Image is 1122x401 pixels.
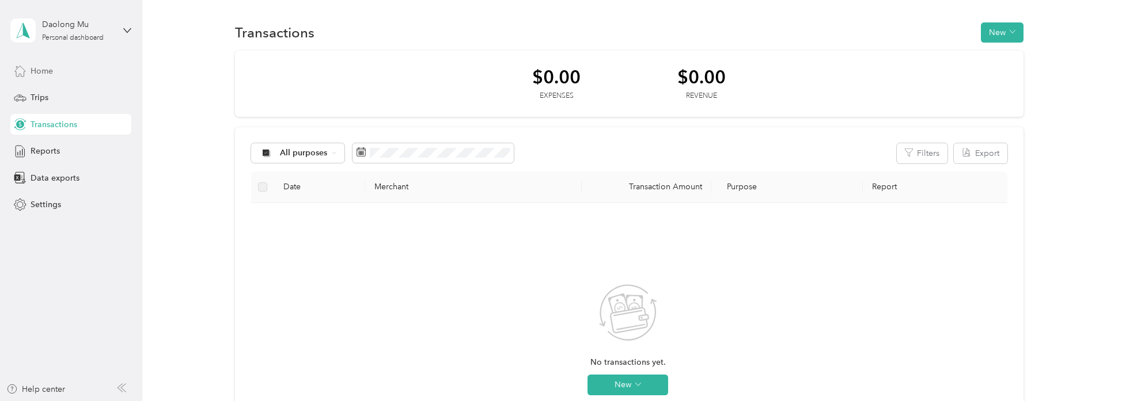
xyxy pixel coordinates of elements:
span: Reports [31,145,60,157]
div: Revenue [677,91,726,101]
button: Export [954,143,1007,163]
span: Transactions [31,119,77,131]
button: New [587,375,668,395]
span: All purposes [280,149,328,157]
th: Merchant [365,171,582,203]
div: Daolong Mu [42,18,114,30]
th: Transaction Amount [582,171,711,203]
span: Trips [31,91,48,104]
button: New [981,22,1024,43]
button: Help center [6,383,65,395]
span: Settings [31,198,61,211]
span: Home [31,65,53,77]
span: Purpose [721,182,757,192]
th: Report [863,171,1007,203]
th: Date [274,171,365,203]
span: Data exports [31,172,79,184]
iframe: Everlance-gr Chat Button Frame [1057,337,1122,401]
div: $0.00 [532,67,581,87]
button: Filters [897,143,947,163]
div: Expenses [532,91,581,101]
div: Personal dashboard [42,35,104,41]
span: No transactions yet. [590,356,666,369]
div: $0.00 [677,67,726,87]
h1: Transactions [235,26,314,39]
